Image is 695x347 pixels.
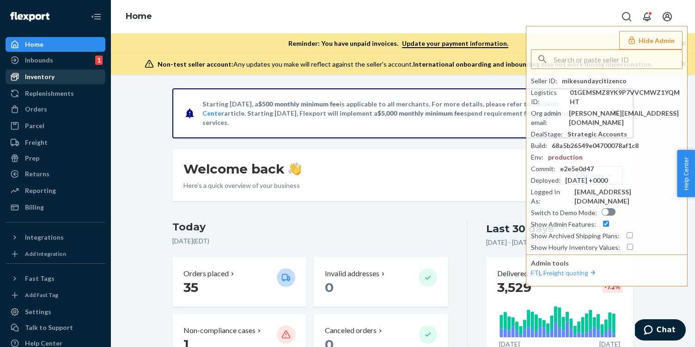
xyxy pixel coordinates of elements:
[638,7,656,26] button: Open notifications
[118,3,159,30] ol: breadcrumbs
[486,238,549,247] p: [DATE] - [DATE] ( EDT )
[531,220,596,229] div: Show Admin Features :
[183,181,301,190] p: Here’s a quick overview of your business
[25,121,44,130] div: Parcel
[172,257,306,307] button: Orders placed 35
[6,69,105,84] a: Inventory
[183,325,256,336] p: Non-compliance cases
[562,76,627,86] div: mikesundaycitizenco
[126,11,152,21] a: Home
[619,31,683,50] button: Hide Admin
[548,153,583,162] div: production
[325,279,334,295] span: 0
[25,186,56,195] div: Reporting
[6,37,105,52] a: Home
[25,72,55,81] div: Inventory
[6,135,105,150] a: Freight
[288,162,301,175] img: hand-wave emoji
[531,187,570,206] div: Logged In As :
[6,183,105,198] a: Reporting
[325,325,377,336] p: Canceled orders
[25,89,74,98] div: Replenishments
[635,319,686,342] iframe: Opens a widget where you can chat to one of our agents
[288,39,508,48] p: Reminder: You have unpaid invoices.
[570,88,683,106] div: 01GEMSMZ8YK9P7VVCMWZ1YQMHT
[325,268,379,279] p: Invalid addresses
[10,12,49,21] img: Flexport logo
[95,56,103,65] div: 1
[6,290,105,301] a: Add Fast Tag
[567,130,627,139] div: Strategic Accounts
[25,40,43,49] div: Home
[25,250,66,258] div: Add Integration
[183,161,301,177] h1: Welcome back
[183,268,229,279] p: Orders placed
[677,150,695,197] button: Help Center
[531,243,620,252] div: Show Hourly Inventory Values :
[531,141,547,150] div: Build :
[531,76,557,86] div: Seller ID :
[172,236,448,246] p: [DATE] ( EDT )
[531,164,555,173] div: Commit :
[25,56,53,65] div: Inbounds
[531,269,597,277] a: FTL Freight quoting
[25,138,48,147] div: Freight
[413,60,652,68] span: International onboarding and inbounding may not work during impersonation.
[531,176,561,185] div: Deployed :
[25,274,55,283] div: Fast Tags
[378,109,464,117] span: $5,000 monthly minimum fee
[258,100,340,108] span: $500 monthly minimum fee
[314,257,448,307] button: Invalid addresses 0
[402,39,508,48] a: Update your payment information.
[554,50,682,68] input: Search or paste seller ID
[497,268,558,279] button: Delivered orders
[25,105,47,114] div: Orders
[202,99,602,127] p: Starting [DATE], a is applicable to all merchants. For more details, please refer to this article...
[569,109,683,127] div: [PERSON_NAME][EMAIL_ADDRESS][DOMAIN_NAME]
[6,230,105,245] button: Integrations
[603,281,622,293] div: -7.2 %
[560,164,594,173] div: e2e5e0d47
[25,307,51,316] div: Settings
[25,203,44,212] div: Billing
[6,53,105,68] a: Inbounds1
[25,291,58,299] div: Add Fast Tag
[6,102,105,117] a: Orders
[565,176,608,185] div: [DATE] +0000
[486,222,554,236] div: Last 30 days
[531,231,620,241] div: Show Archived Shipping Plans :
[6,200,105,215] a: Billing
[497,279,531,295] span: 3,529
[158,60,652,69] div: Any updates you make will reflect against the seller's account.
[25,154,39,163] div: Prep
[87,7,105,26] button: Close Navigation
[6,304,105,319] a: Settings
[574,187,683,206] div: [EMAIL_ADDRESS][DOMAIN_NAME]
[6,320,105,335] button: Talk to Support
[552,141,639,150] div: 68a5b26549e04700078af1c8
[6,86,105,101] a: Replenishments
[183,279,198,295] span: 35
[658,7,677,26] button: Open account menu
[25,169,49,179] div: Returns
[6,167,105,181] a: Returns
[6,118,105,133] a: Parcel
[531,88,565,106] div: Logistics ID :
[531,130,563,139] div: DealStage :
[158,60,233,68] span: Non-test seller account:
[617,7,636,26] button: Open Search Box
[25,323,73,332] div: Talk to Support
[6,271,105,286] button: Fast Tags
[531,259,683,268] p: Admin tools
[531,109,564,127] div: Org admin email :
[531,208,597,217] div: Switch to Demo Mode :
[25,233,64,242] div: Integrations
[172,220,448,235] h3: Today
[6,151,105,166] a: Prep
[531,153,543,162] div: Env :
[6,248,105,260] a: Add Integration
